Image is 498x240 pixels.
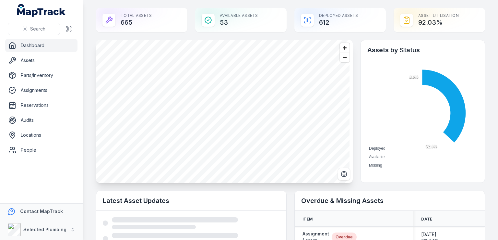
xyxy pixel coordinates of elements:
[30,26,45,32] span: Search
[5,69,77,82] a: Parts/Inventory
[367,45,478,55] h2: Assets by Status
[421,217,432,222] span: Date
[5,39,77,52] a: Dashboard
[301,196,478,205] h2: Overdue & Missing Assets
[5,99,77,112] a: Reservations
[5,84,77,97] a: Assignments
[5,144,77,157] a: People
[302,217,313,222] span: Item
[340,53,350,62] button: Zoom out
[23,227,66,232] strong: Selected Plumbing
[369,146,385,151] span: Deployed
[20,208,63,214] strong: Contact MapTrack
[340,43,350,53] button: Zoom in
[369,155,385,159] span: Available
[302,231,329,237] strong: Assignment
[338,168,350,180] button: Switch to Satellite View
[8,23,60,35] button: Search
[5,129,77,142] a: Locations
[369,163,382,168] span: Missing
[96,40,350,183] canvas: Map
[5,54,77,67] a: Assets
[17,4,66,17] a: MapTrack
[5,114,77,127] a: Audits
[421,231,438,238] span: [DATE]
[103,196,280,205] h2: Latest Asset Updates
